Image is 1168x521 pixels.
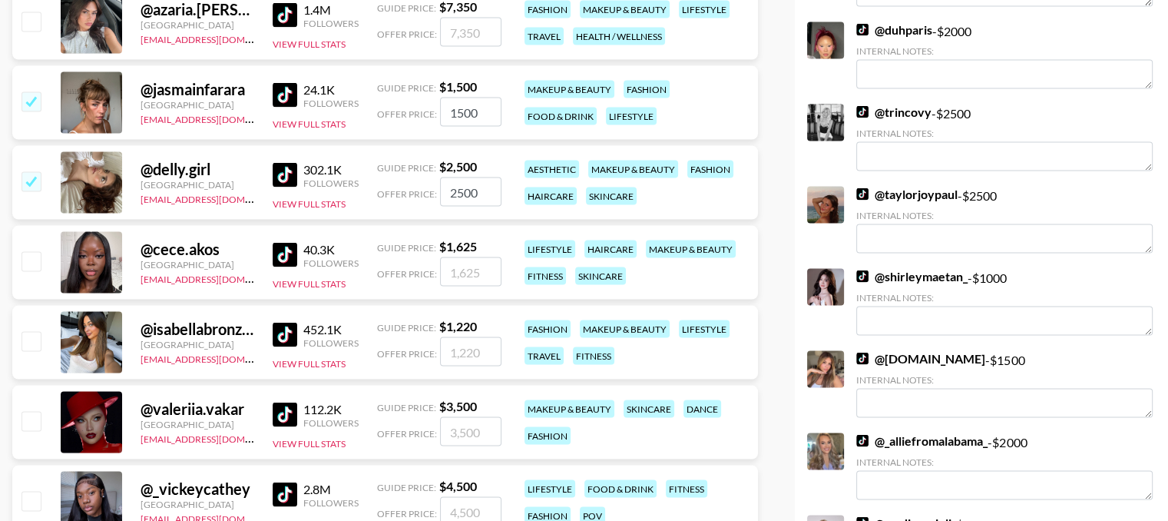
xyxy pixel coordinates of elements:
div: skincare [586,187,637,205]
strong: $ 4,500 [439,479,477,493]
span: Offer Price: [377,428,437,440]
input: 1,500 [440,98,501,127]
div: makeup & beauty [580,1,670,18]
div: Followers [303,337,359,349]
a: @[DOMAIN_NAME] [856,351,985,367]
div: @ cece.akos [141,240,254,259]
img: TikTok [273,483,297,507]
div: makeup & beauty [646,241,736,258]
div: 452.1K [303,322,359,337]
span: Offer Price: [377,188,437,200]
button: View Full Stats [273,198,346,210]
input: 1,625 [440,257,501,287]
a: [EMAIL_ADDRESS][DOMAIN_NAME] [141,191,295,205]
img: TikTok [273,403,297,427]
input: 2,500 [440,178,501,207]
div: - $ 2500 [856,187,1153,254]
div: @ isabellabronzen [141,320,254,339]
div: Internal Notes: [856,210,1153,221]
a: [EMAIL_ADDRESS][DOMAIN_NAME] [141,31,295,45]
div: [GEOGRAPHIC_DATA] [141,179,254,191]
a: [EMAIL_ADDRESS][DOMAIN_NAME] [141,430,295,445]
img: TikTok [273,163,297,187]
div: lifestyle [606,108,657,125]
div: lifestyle [679,1,730,18]
div: @ jasmainfarara [141,80,254,99]
div: skincare [624,400,674,418]
div: Followers [303,257,359,269]
div: food & drink [524,108,597,125]
span: Guide Price: [377,402,436,413]
button: View Full Stats [273,118,346,130]
div: fashion [524,427,571,445]
div: fashion [687,161,733,178]
span: Guide Price: [377,322,436,334]
div: fitness [573,347,614,365]
img: TikTok [273,3,297,28]
div: - $ 1000 [856,269,1153,336]
div: fashion [524,320,571,338]
button: View Full Stats [273,278,346,290]
span: Offer Price: [377,28,437,40]
div: [GEOGRAPHIC_DATA] [141,99,254,111]
div: @ delly.girl [141,160,254,179]
div: Internal Notes: [856,456,1153,468]
div: Followers [303,417,359,429]
span: Offer Price: [377,348,437,360]
div: 302.1K [303,162,359,178]
div: makeup & beauty [588,161,678,178]
div: [GEOGRAPHIC_DATA] [141,499,254,510]
button: View Full Stats [273,38,346,50]
div: [GEOGRAPHIC_DATA] [141,339,254,350]
div: 112.2K [303,402,359,417]
strong: $ 2,500 [439,159,477,174]
img: TikTok [273,83,297,108]
span: Guide Price: [377,162,436,174]
a: @shirleymaetan_ [856,269,968,284]
div: @ _vickeycathey [141,480,254,499]
div: aesthetic [524,161,579,178]
div: Internal Notes: [856,374,1153,386]
div: fashion [624,81,670,98]
span: Offer Price: [377,508,437,519]
a: @trincovy [856,105,931,120]
span: Offer Price: [377,108,437,120]
span: Guide Price: [377,2,436,14]
span: Guide Price: [377,482,436,493]
a: @_alliefromalabama_ [856,433,988,449]
img: TikTok [856,106,869,118]
div: fitness [666,480,707,498]
button: View Full Stats [273,438,346,450]
div: Followers [303,98,359,109]
div: Followers [303,497,359,509]
div: 24.1K [303,82,359,98]
img: TikTok [856,188,869,201]
div: makeup & beauty [580,320,670,338]
img: TikTok [273,323,297,347]
div: - $ 2000 [856,22,1153,89]
div: lifestyle [524,480,575,498]
div: - $ 2000 [856,433,1153,500]
div: Internal Notes: [856,292,1153,304]
span: Guide Price: [377,82,436,94]
div: travel [524,28,564,45]
input: 3,500 [440,417,501,446]
span: Guide Price: [377,242,436,254]
a: @taylorjoypaul [856,187,958,202]
img: TikTok [856,24,869,36]
div: 1.4M [303,2,359,18]
a: [EMAIL_ADDRESS][DOMAIN_NAME] [141,270,295,285]
div: [GEOGRAPHIC_DATA] [141,19,254,31]
input: 1,220 [440,337,501,367]
div: makeup & beauty [524,400,614,418]
div: fitness [524,267,566,285]
div: haircare [524,187,577,205]
div: [GEOGRAPHIC_DATA] [141,419,254,430]
div: lifestyle [524,241,575,258]
strong: $ 1,625 [439,239,477,254]
span: Offer Price: [377,268,437,280]
div: skincare [575,267,626,285]
div: 40.3K [303,242,359,257]
div: dance [683,400,721,418]
div: Internal Notes: [856,128,1153,139]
